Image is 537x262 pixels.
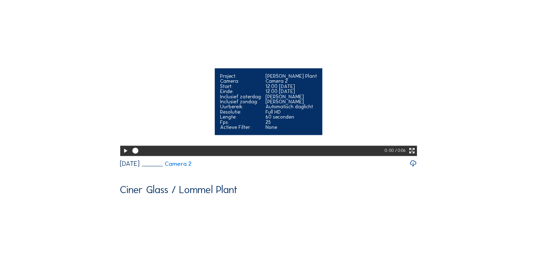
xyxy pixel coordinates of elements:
div: Fps: [220,120,262,125]
div: Ciner Glass / Lommel Plant [120,185,237,195]
div: [PERSON_NAME] Plant [265,73,317,78]
div: Inclusief zaterdag: [220,94,262,99]
div: 25 [265,120,317,125]
div: Resolutie: [220,109,262,114]
div: Camera: [220,78,262,83]
div: Actieve Filter: [220,125,262,130]
div: Project: [220,73,262,78]
div: Start: [220,84,262,89]
div: Einde: [220,89,262,94]
div: Camera 2 [265,78,317,83]
video: Your browser does not support the video tag. [120,6,417,155]
div: Automatisch daglicht [265,104,317,109]
div: [PERSON_NAME] [265,99,317,104]
div: / 0:06 [395,146,406,156]
div: 60 seconden [265,114,317,119]
div: Lengte: [220,114,262,119]
div: [PERSON_NAME] [265,94,317,99]
a: Camera 2 [142,161,192,167]
div: [DATE] [120,160,139,167]
div: 12:00 [DATE] [265,89,317,94]
div: 0: 00 [385,146,395,156]
div: 12:00 [DATE] [265,84,317,89]
div: Uurbereik: [220,104,262,109]
div: Full HD [265,109,317,114]
div: None [265,125,317,130]
div: Inclusief zondag: [220,99,262,104]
